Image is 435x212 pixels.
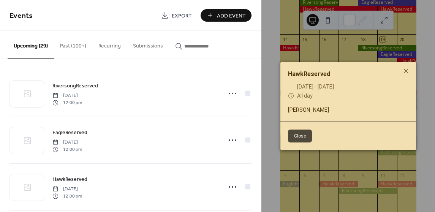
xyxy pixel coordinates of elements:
span: [DATE] [52,186,82,193]
a: Export [155,9,198,22]
span: All day [297,92,313,101]
button: Close [288,130,312,142]
span: Export [172,12,192,20]
button: Submissions [127,31,169,58]
button: Add Event [201,9,252,22]
span: [DATE] - [DATE] [297,82,334,92]
span: RiversongReserved [52,82,98,90]
div: [PERSON_NAME] [280,106,416,114]
span: [DATE] [52,139,82,146]
div: ​ [288,92,294,101]
span: [DATE] [52,92,82,99]
button: Past (100+) [54,31,92,58]
div: HawkReserved [280,70,416,79]
a: RiversongReserved [52,81,98,90]
button: Upcoming (29) [8,31,54,59]
span: 12:00 pm [52,146,82,153]
a: HawkReserved [52,175,87,184]
a: EagleReserved [52,128,87,137]
span: EagleReserved [52,129,87,137]
div: ​ [288,82,294,92]
button: Recurring [92,31,127,58]
span: 12:00 pm [52,193,82,199]
span: Events [9,8,33,23]
span: Add Event [217,12,246,20]
span: 12:00 pm [52,99,82,106]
